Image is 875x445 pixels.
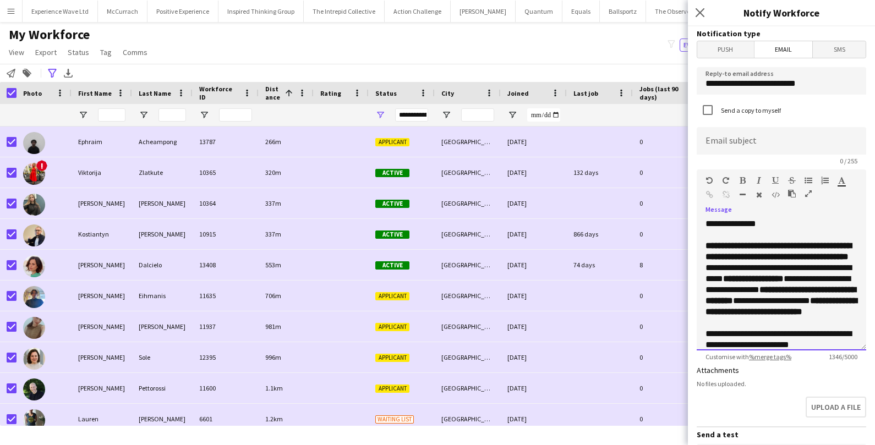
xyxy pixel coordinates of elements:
div: [PERSON_NAME] [72,311,132,342]
div: 10364 [193,188,259,218]
span: Applicant [375,354,409,362]
div: 0 [633,157,704,188]
img: Kostiantyn Dontsov [23,224,45,246]
span: First Name [78,89,112,97]
div: Pettorossi [132,373,193,403]
button: Horizontal Line [739,190,746,199]
label: Attachments [697,365,739,375]
app-action-btn: Notify workforce [4,67,18,80]
div: Ephraim [72,127,132,157]
span: ! [36,160,47,171]
span: View [9,47,24,57]
div: [GEOGRAPHIC_DATA] [435,342,501,372]
img: Susanna Dalcielo [23,255,45,277]
span: 337m [265,230,281,238]
div: [GEOGRAPHIC_DATA] [435,404,501,434]
div: [DATE] [501,157,567,188]
app-action-btn: Advanced filters [46,67,59,80]
img: Erwin Eihmanis [23,286,45,308]
div: 0 [633,311,704,342]
div: [GEOGRAPHIC_DATA] [435,311,501,342]
span: 706m [265,292,281,300]
span: 266m [265,138,281,146]
div: 8 [633,250,704,280]
button: Ordered List [821,176,829,185]
button: Open Filter Menu [375,110,385,120]
img: Viktorija Zlatkute [23,163,45,185]
button: Strikethrough [788,176,796,185]
span: Distance [265,85,281,101]
button: Open Filter Menu [139,110,149,120]
label: Send a copy to myself [719,106,781,114]
div: Eihmanis [132,281,193,311]
div: [GEOGRAPHIC_DATA] [435,157,501,188]
span: Waiting list [375,415,414,424]
span: Last job [573,89,598,97]
a: Export [31,45,61,59]
button: Equals [562,1,600,22]
div: 10365 [193,157,259,188]
div: Kostiantyn [72,219,132,249]
span: Active [375,230,409,239]
div: Lauren [72,404,132,434]
input: First Name Filter Input [98,108,125,122]
button: HTML Code [772,190,779,199]
a: Status [63,45,94,59]
app-action-btn: Export XLSX [62,67,75,80]
h3: Send a test [697,430,866,439]
button: Fullscreen [805,189,812,198]
span: My Workforce [9,26,90,43]
span: 996m [265,353,281,361]
span: Rating [320,89,341,97]
div: [PERSON_NAME] [132,188,193,218]
div: [PERSON_NAME] [132,219,193,249]
span: 337m [265,199,281,207]
button: Open Filter Menu [507,110,517,120]
div: Viktorija [72,157,132,188]
div: [GEOGRAPHIC_DATA] [435,127,501,157]
span: Export [35,47,57,57]
span: 0 / 255 [831,157,866,165]
span: City [441,89,454,97]
input: Workforce ID Filter Input [219,108,252,122]
div: [GEOGRAPHIC_DATA] [435,281,501,311]
input: City Filter Input [461,108,494,122]
div: 74 days [567,250,633,280]
button: Bold [739,176,746,185]
span: Workforce ID [199,85,239,101]
button: Action Challenge [385,1,451,22]
button: Inspired Thinking Group [218,1,304,22]
span: 981m [265,322,281,331]
div: [DATE] [501,311,567,342]
span: Customise with [697,353,800,361]
span: Comms [123,47,147,57]
button: The Intrepid Collective [304,1,385,22]
span: Push [697,41,754,58]
button: [PERSON_NAME] [451,1,516,22]
button: Italic [755,176,763,185]
button: Open Filter Menu [78,110,88,120]
a: Comms [118,45,152,59]
button: Everyone4,641 [680,39,735,52]
span: 553m [265,261,281,269]
button: The Observer [646,1,702,22]
div: 10915 [193,219,259,249]
div: 0 [633,373,704,403]
span: Active [375,200,409,208]
button: Text Color [838,176,845,185]
div: [DATE] [501,373,567,403]
span: Status [375,89,397,97]
span: Joined [507,89,529,97]
div: 6601 [193,404,259,434]
a: %merge tags% [749,353,791,361]
button: Open Filter Menu [199,110,209,120]
div: 0 [633,342,704,372]
div: 13408 [193,250,259,280]
span: Applicant [375,384,409,393]
span: Status [68,47,89,57]
div: 132 days [567,157,633,188]
button: Unordered List [805,176,812,185]
div: [GEOGRAPHIC_DATA] [435,250,501,280]
div: [DATE] [501,404,567,434]
img: Lauren Simmons [23,409,45,431]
